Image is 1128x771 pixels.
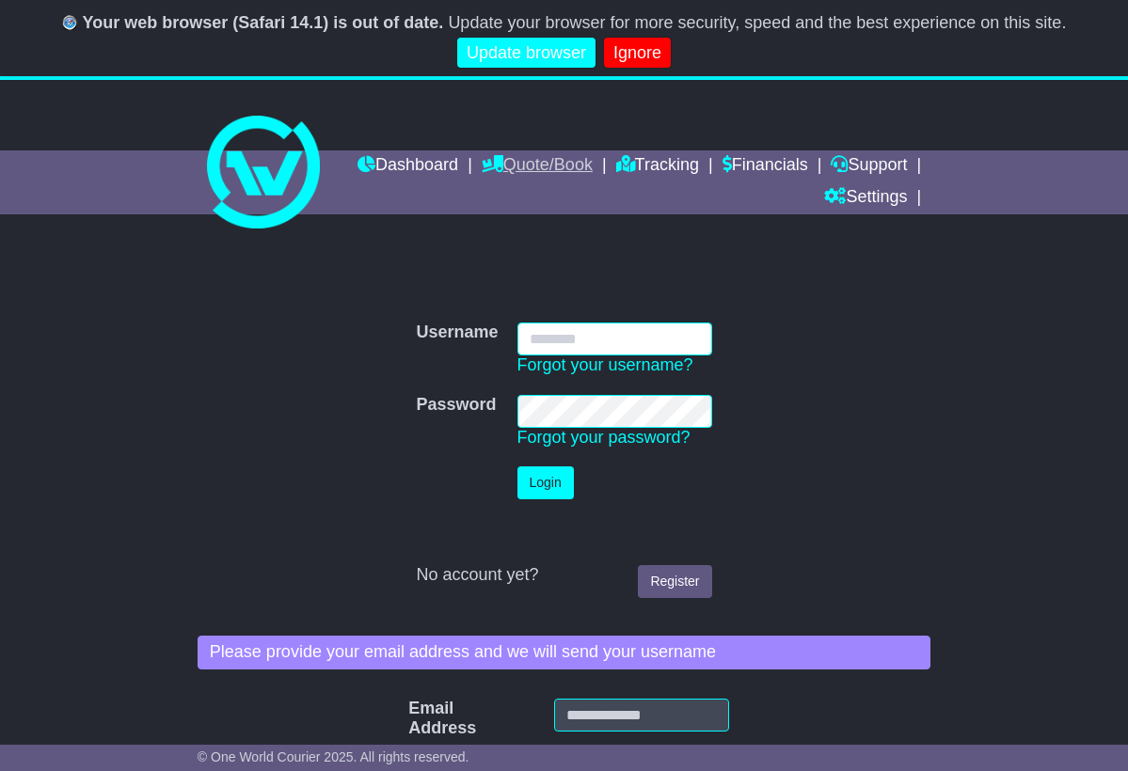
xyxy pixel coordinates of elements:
[448,13,1066,32] span: Update your browser for more security, speed and the best experience on this site.
[517,355,693,374] a: Forgot your username?
[638,565,711,598] a: Register
[831,150,907,182] a: Support
[357,150,458,182] a: Dashboard
[457,38,596,69] a: Update browser
[482,150,593,182] a: Quote/Book
[83,13,444,32] b: Your web browser (Safari 14.1) is out of date.
[198,636,930,669] div: Please provide your email address and we will send your username
[416,323,498,343] label: Username
[824,182,907,214] a: Settings
[198,749,469,764] span: © One World Courier 2025. All rights reserved.
[517,466,574,499] button: Login
[723,150,808,182] a: Financials
[399,699,433,739] label: Email Address
[616,150,699,182] a: Tracking
[517,428,691,447] a: Forgot your password?
[416,565,711,586] div: No account yet?
[604,38,671,69] a: Ignore
[416,395,496,416] label: Password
